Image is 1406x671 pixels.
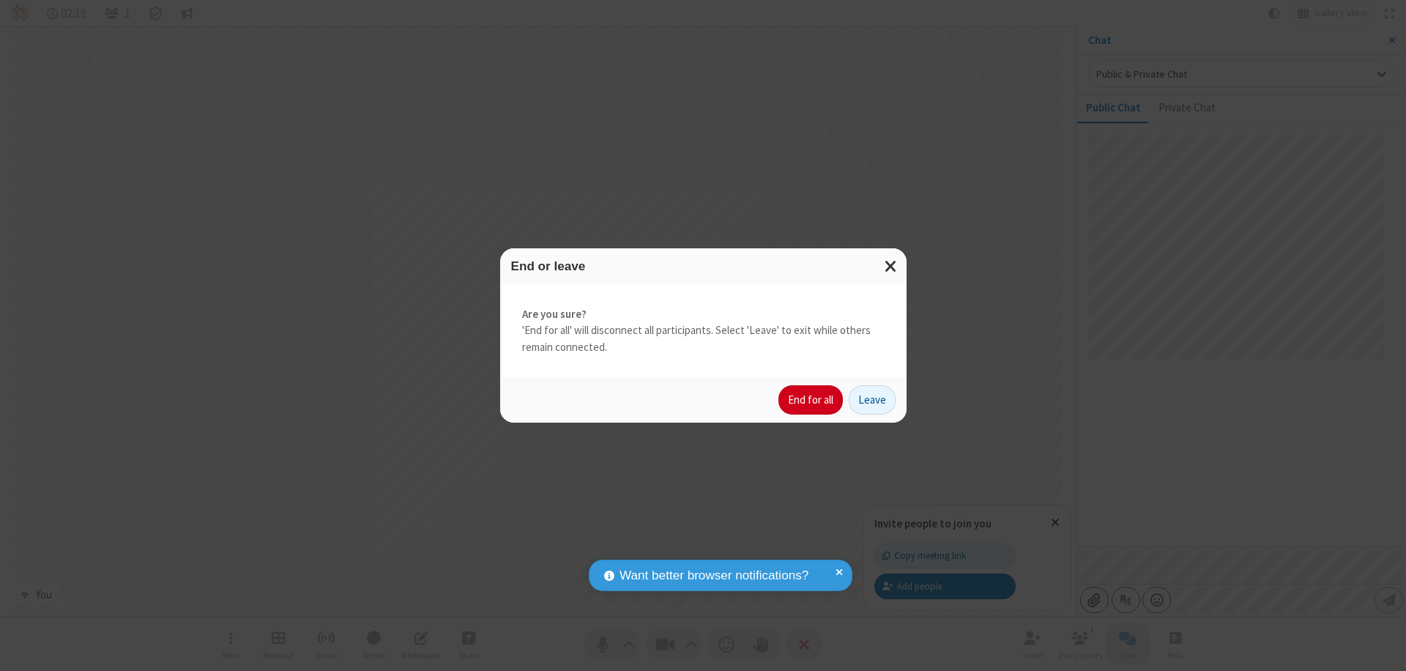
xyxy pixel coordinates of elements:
button: Leave [849,385,896,415]
strong: Are you sure? [522,306,885,323]
h3: End or leave [511,259,896,273]
button: Close modal [876,248,907,284]
div: 'End for all' will disconnect all participants. Select 'Leave' to exit while others remain connec... [500,284,907,378]
button: End for all [778,385,843,415]
span: Want better browser notifications? [620,566,808,585]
